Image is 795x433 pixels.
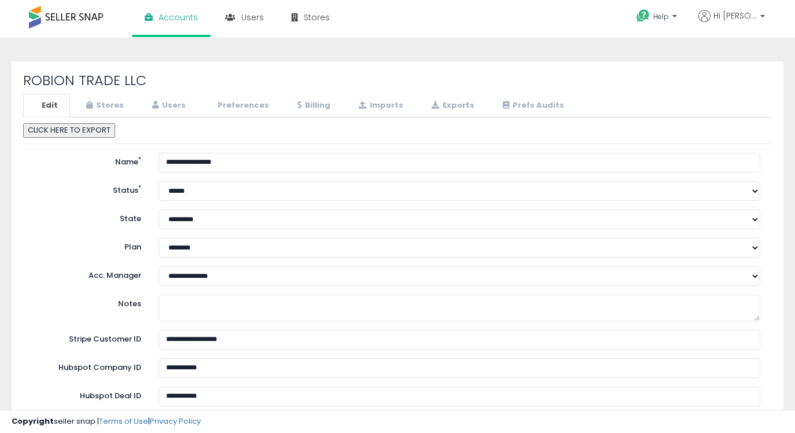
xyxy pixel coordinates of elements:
a: Prefs Audits [488,94,576,118]
a: Users [137,94,198,118]
a: Imports [344,94,415,118]
span: Stores [304,12,330,23]
label: Stripe Customer ID [26,330,150,345]
label: Acc. Manager [26,266,150,281]
a: Preferences [199,94,281,118]
strong: Copyright [12,416,54,427]
label: Status [26,181,150,196]
label: Notes [26,295,150,310]
label: Plan [26,238,150,253]
a: Hi [PERSON_NAME] [698,10,765,36]
label: Hubspot Deal ID [26,387,150,402]
a: Terms of Use [99,416,148,427]
span: Accounts [159,12,198,23]
label: Name [26,153,150,168]
span: Hi [PERSON_NAME] [713,10,757,21]
i: Get Help [636,9,650,23]
a: Edit [23,94,70,118]
label: State [26,210,150,225]
a: Exports [417,94,487,118]
span: Users [241,12,264,23]
span: Help [653,12,669,21]
a: Billing [282,94,343,118]
a: Privacy Policy [150,416,201,427]
div: seller snap | | [12,416,201,427]
a: Stores [71,94,136,118]
button: CLICK HERE TO EXPORT [23,123,115,138]
h2: ROBION TRADE LLC [23,73,772,88]
label: Hubspot Company ID [26,358,150,373]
